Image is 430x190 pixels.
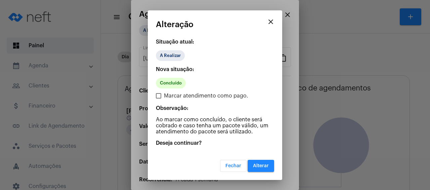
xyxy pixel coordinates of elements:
mat-chip: A Realizar [156,50,185,61]
mat-chip: Concluído [156,78,186,88]
span: Alteração [156,20,193,29]
p: Nova situação: [156,66,274,72]
p: Situação atual: [156,39,274,45]
span: Fechar [225,164,241,168]
span: Marcar atendimento como pago. [164,92,248,100]
p: Deseja continuar? [156,140,274,146]
button: Fechar [220,160,247,172]
button: Alterar [248,160,274,172]
mat-icon: close [267,18,275,26]
p: Ao marcar como concluído, o cliente será cobrado e caso tenha um pacote válido, um atendimento do... [156,117,274,135]
span: Alterar [253,164,269,168]
p: Observação: [156,105,274,111]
